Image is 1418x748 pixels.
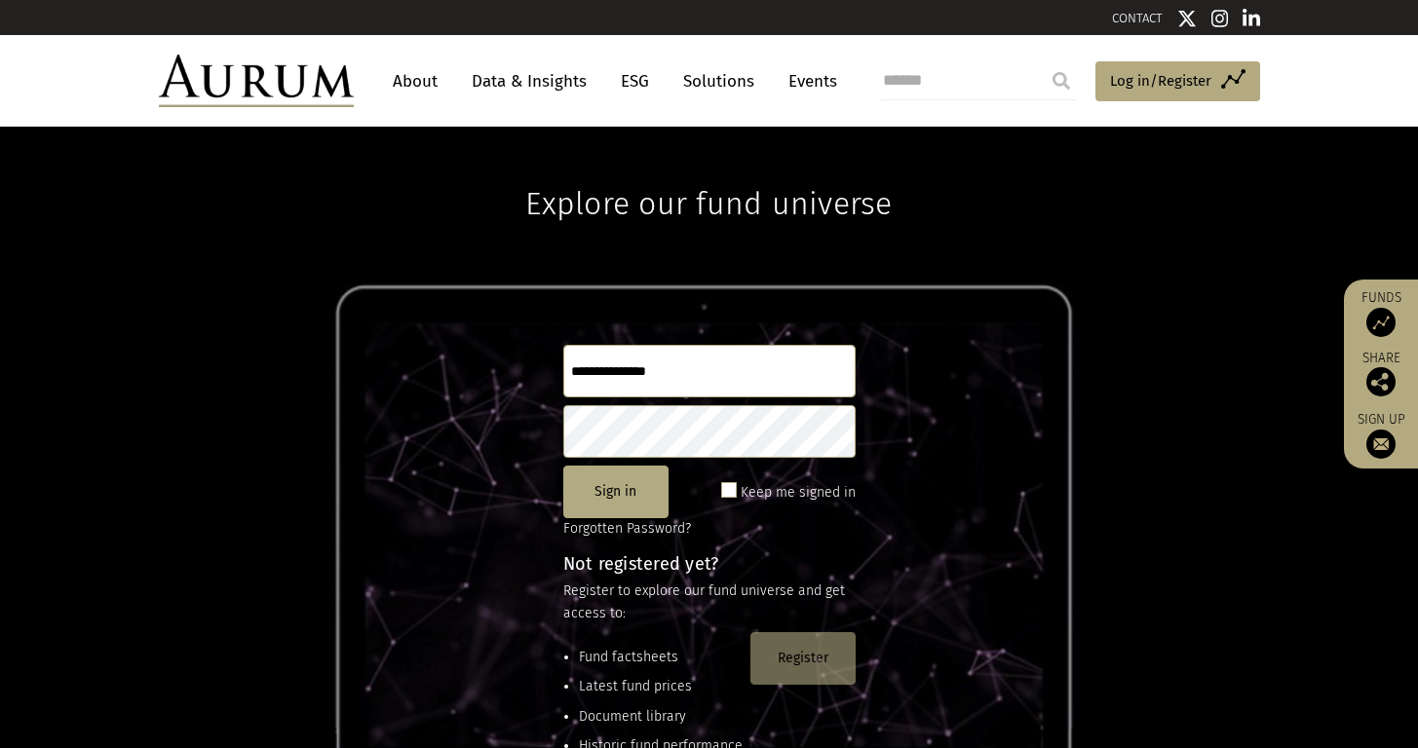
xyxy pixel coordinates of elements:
img: Aurum [159,55,354,107]
button: Sign in [563,466,669,518]
li: Fund factsheets [579,647,743,668]
a: Solutions [673,63,764,99]
img: Share this post [1366,367,1396,396]
a: Funds [1354,289,1408,337]
a: Log in/Register [1095,61,1260,102]
li: Latest fund prices [579,676,743,697]
span: Log in/Register [1110,69,1211,93]
img: Linkedin icon [1243,9,1260,28]
li: Document library [579,706,743,728]
img: Instagram icon [1211,9,1229,28]
label: Keep me signed in [741,481,856,505]
input: Submit [1042,61,1081,100]
a: Forgotten Password? [563,520,691,537]
a: Sign up [1354,411,1408,459]
img: Access Funds [1366,308,1396,337]
a: Events [779,63,837,99]
img: Twitter icon [1177,9,1197,28]
div: Share [1354,352,1408,396]
p: Register to explore our fund universe and get access to: [563,580,856,624]
h4: Not registered yet? [563,555,856,573]
h1: Explore our fund universe [525,127,892,222]
img: Sign up to our newsletter [1366,430,1396,459]
a: CONTACT [1112,11,1163,25]
a: ESG [611,63,659,99]
button: Register [750,632,856,685]
a: About [383,63,447,99]
a: Data & Insights [462,63,596,99]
